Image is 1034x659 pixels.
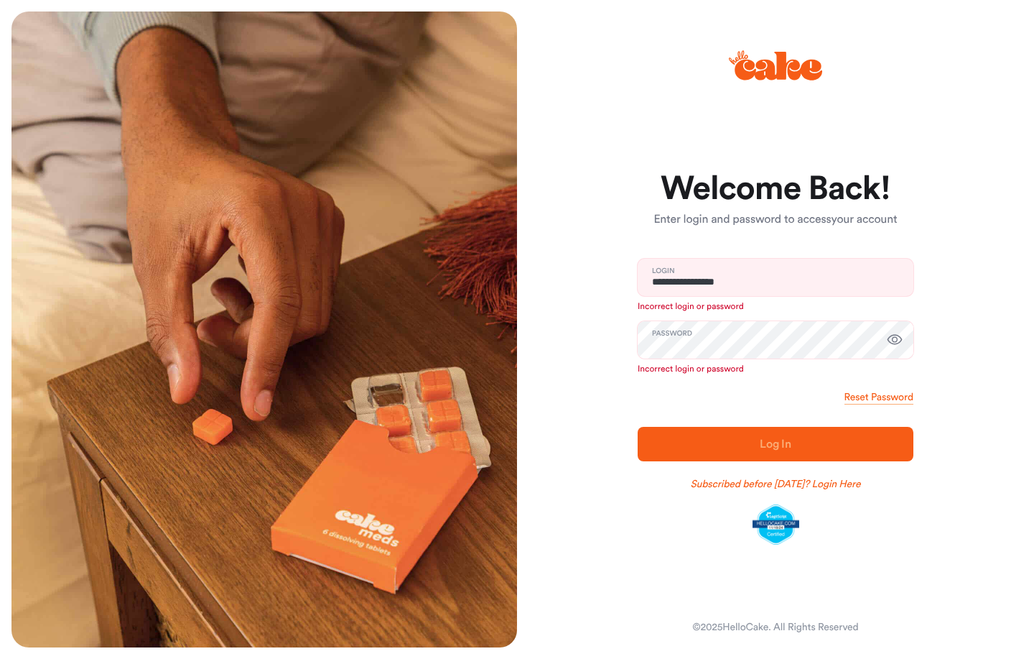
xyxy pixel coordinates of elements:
[638,427,913,461] button: Log In
[760,438,791,450] span: Log In
[844,390,913,405] a: Reset Password
[638,211,913,229] p: Enter login and password to access your account
[753,504,799,545] img: legit-script-certified.png
[692,620,858,635] div: © 2025 HelloCake. All Rights Reserved
[638,364,913,375] p: Incorrect login or password
[638,301,913,313] p: Incorrect login or password
[691,477,861,492] a: Subscribed before [DATE]? Login Here
[638,172,913,206] h1: Welcome Back!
